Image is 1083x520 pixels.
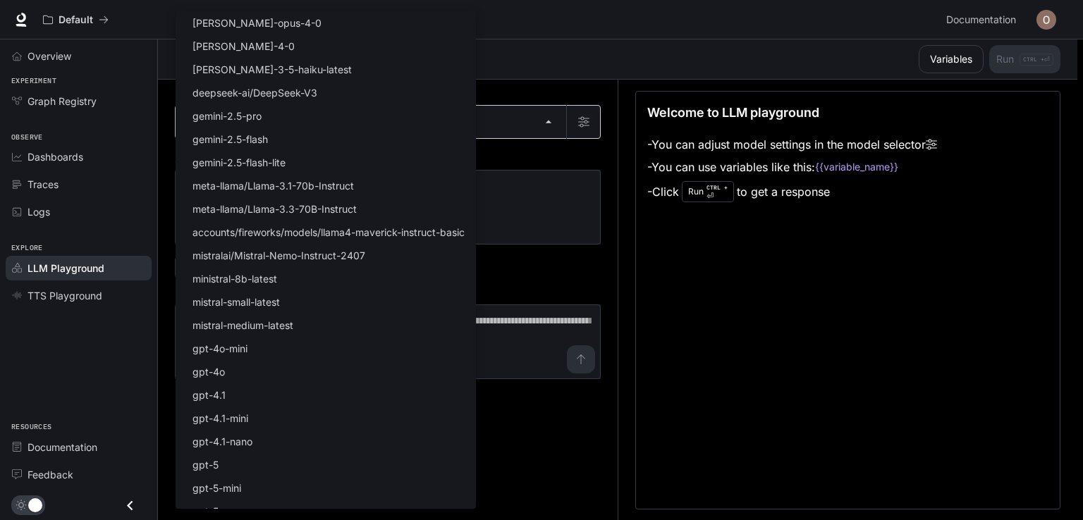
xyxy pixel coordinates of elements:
p: meta-llama/Llama-3.3-70B-Instruct [192,202,357,216]
p: gpt-5 [192,457,219,472]
p: mistralai/Mistral-Nemo-Instruct-2407 [192,248,365,263]
p: [PERSON_NAME]-opus-4-0 [192,16,322,30]
p: [PERSON_NAME]-3-5-haiku-latest [192,62,352,77]
p: mistral-small-latest [192,295,280,309]
p: gpt-4o-mini [192,341,247,356]
p: ministral-8b-latest [192,271,277,286]
p: accounts/fireworks/models/llama4-maverick-instruct-basic [192,225,465,240]
p: gemini-2.5-flash-lite [192,155,286,170]
p: gpt-4.1 [192,388,226,402]
p: gemini-2.5-flash [192,132,268,147]
p: gemini-2.5-pro [192,109,262,123]
p: meta-llama/Llama-3.1-70b-Instruct [192,178,354,193]
p: gpt-4.1-mini [192,411,248,426]
p: gpt-5-nano [192,504,245,519]
p: gpt-5-mini [192,481,241,495]
p: [PERSON_NAME]-4-0 [192,39,295,54]
p: deepseek-ai/DeepSeek-V3 [192,85,317,100]
p: mistral-medium-latest [192,318,293,333]
p: gpt-4.1-nano [192,434,252,449]
p: gpt-4o [192,364,225,379]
